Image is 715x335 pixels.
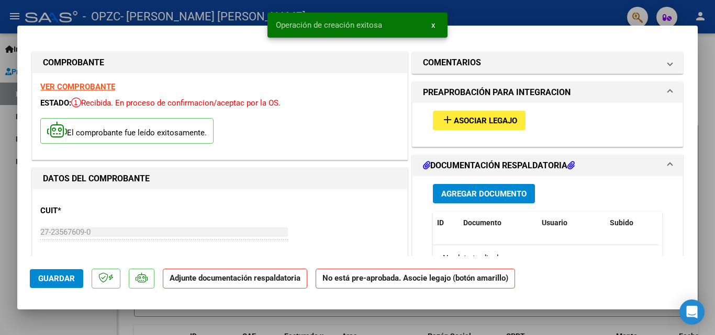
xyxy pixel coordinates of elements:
[316,269,515,289] strong: No está pre-aprobada. Asocie legajo (botón amarillo)
[40,98,71,108] span: ESTADO:
[433,245,658,271] div: No data to display
[40,205,148,217] p: CUIT
[43,57,104,67] strong: COMPROBANTE
[606,212,658,234] datatable-header-cell: Subido
[43,174,150,183] strong: DATOS DEL COMPROBANTE
[40,118,214,144] p: El comprobante fue leído exitosamente.
[71,98,281,108] span: Recibida. En proceso de confirmacion/aceptac por la OS.
[412,82,683,103] mat-expansion-panel-header: PREAPROBACIÓN PARA INTEGRACION
[459,212,538,234] datatable-header-cell: Documento
[38,274,75,283] span: Guardar
[538,212,606,234] datatable-header-cell: Usuario
[423,159,575,172] h1: DOCUMENTACIÓN RESPALDATORIA
[441,189,527,199] span: Agregar Documento
[412,155,683,176] mat-expansion-panel-header: DOCUMENTACIÓN RESPALDATORIA
[437,218,444,227] span: ID
[30,269,83,288] button: Guardar
[433,111,526,130] button: Asociar Legajo
[423,56,481,69] h1: COMENTARIOS
[170,273,300,283] strong: Adjunte documentación respaldatoria
[542,218,567,227] span: Usuario
[423,86,571,99] h1: PREAPROBACIÓN PARA INTEGRACION
[412,103,683,146] div: PREAPROBACIÓN PARA INTEGRACION
[454,116,517,125] span: Asociar Legajo
[433,184,535,203] button: Agregar Documento
[412,52,683,73] mat-expansion-panel-header: COMENTARIOS
[40,82,115,91] a: VER COMPROBANTE
[433,212,459,234] datatable-header-cell: ID
[610,218,633,227] span: Subido
[658,212,710,234] datatable-header-cell: Acción
[431,20,435,30] span: x
[679,299,705,325] div: Open Intercom Messenger
[441,113,454,126] mat-icon: add
[463,218,501,227] span: Documento
[423,16,443,34] button: x
[276,20,382,30] span: Operación de creación exitosa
